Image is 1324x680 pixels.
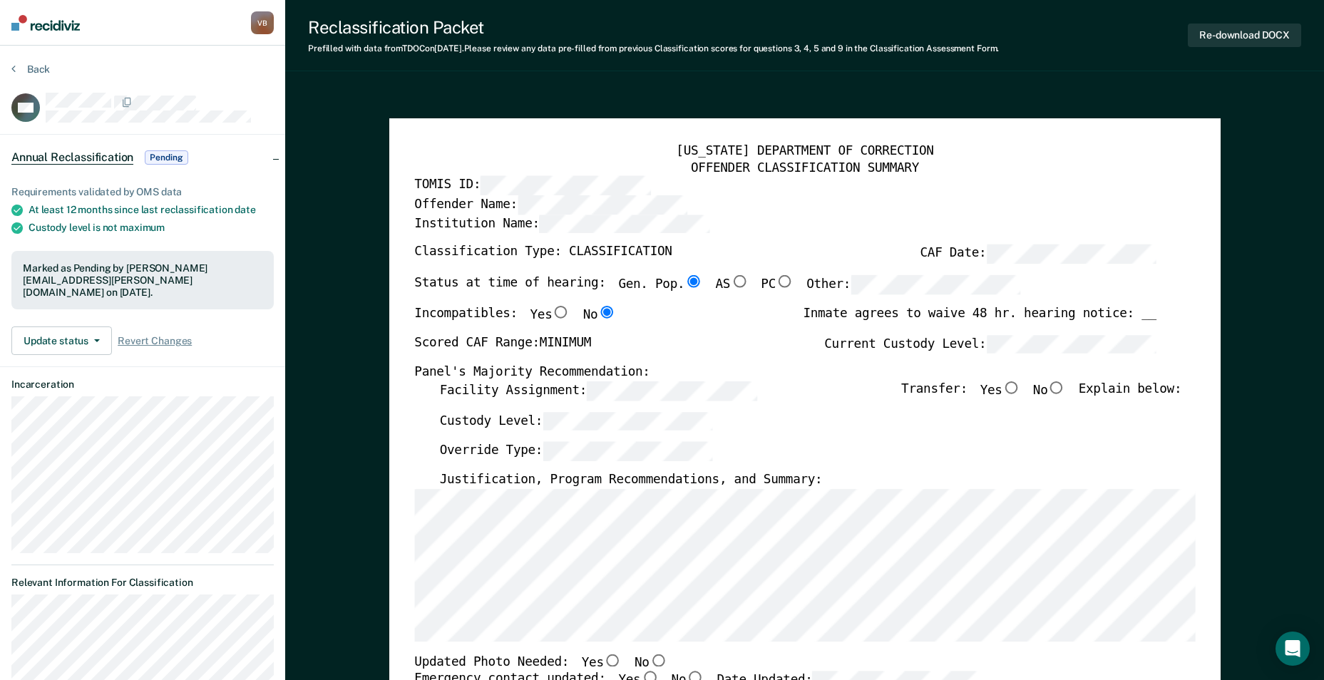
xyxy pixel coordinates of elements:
[806,275,1020,294] label: Other:
[618,275,702,294] label: Gen. Pop.
[251,11,274,34] button: VB
[583,306,615,324] label: No
[530,306,570,324] label: Yes
[649,654,667,666] input: No
[980,381,1020,401] label: Yes
[414,654,667,671] div: Updated Photo Needed:
[414,306,616,335] div: Incompatibles:
[481,176,650,195] input: TOMIS ID:
[118,335,192,347] span: Revert Changes
[235,204,255,215] span: date
[414,176,650,195] label: TOMIS ID:
[11,577,274,589] dt: Relevant Information For Classification
[543,412,712,431] input: Custody Level:
[11,150,133,165] span: Annual Reclassification
[145,150,188,165] span: Pending
[414,365,1156,381] div: Panel's Majority Recommendation:
[308,17,999,38] div: Reclassification Packet
[851,275,1020,294] input: Other:
[11,15,80,31] img: Recidiviz
[776,275,794,288] input: PC
[439,473,822,489] label: Justification, Program Recommendations, and Summary:
[552,306,570,319] input: Yes
[29,204,274,216] div: At least 12 months since last reclassification
[587,381,756,401] input: Facility Assignment:
[439,412,712,431] label: Custody Level:
[11,63,50,76] button: Back
[29,222,274,234] div: Custody level is not
[23,262,262,298] div: Marked as Pending by [PERSON_NAME][EMAIL_ADDRESS][PERSON_NAME][DOMAIN_NAME] on [DATE].
[439,442,712,461] label: Override Type:
[824,334,1156,354] label: Current Custody Level:
[986,334,1156,354] input: Current Custody Level:
[439,381,756,401] label: Facility Assignment:
[414,195,687,215] label: Offender Name:
[540,215,709,234] input: Institution Name:
[11,378,274,391] dt: Incarceration
[986,245,1156,264] input: CAF Date:
[543,442,712,461] input: Override Type:
[1047,381,1066,394] input: No
[635,654,667,671] label: No
[11,186,274,198] div: Requirements validated by OMS data
[761,275,794,294] label: PC
[1002,381,1020,394] input: Yes
[730,275,749,288] input: AS
[414,334,591,354] label: Scored CAF Range: MINIMUM
[901,381,1181,412] div: Transfer: Explain below:
[414,160,1195,176] div: OFFENDER CLASSIFICATION SUMMARY
[603,654,622,666] input: Yes
[597,306,616,319] input: No
[308,43,999,53] div: Prefilled with data from TDOC on [DATE] . Please review any data pre-filled from previous Classif...
[414,275,1020,306] div: Status at time of hearing:
[251,11,274,34] div: V B
[1276,632,1310,666] div: Open Intercom Messenger
[518,195,687,215] input: Offender Name:
[1188,24,1301,47] button: Re-download DOCX
[414,144,1195,160] div: [US_STATE] DEPARTMENT OF CORRECTION
[11,326,112,355] button: Update status
[715,275,748,294] label: AS
[684,275,703,288] input: Gen. Pop.
[803,306,1156,335] div: Inmate agrees to waive 48 hr. hearing notice: __
[120,222,165,233] span: maximum
[920,245,1156,264] label: CAF Date:
[581,654,621,671] label: Yes
[1033,381,1066,401] label: No
[414,215,709,234] label: Institution Name:
[414,245,672,264] label: Classification Type: CLASSIFICATION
